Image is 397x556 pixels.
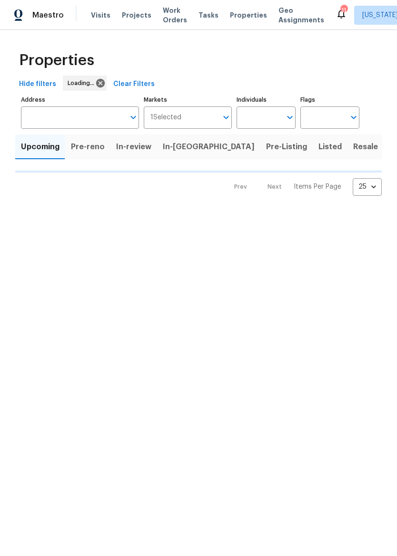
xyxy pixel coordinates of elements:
[266,140,307,153] span: Pre-Listing
[198,12,218,19] span: Tasks
[163,6,187,25] span: Work Orders
[91,10,110,20] span: Visits
[300,97,359,103] label: Flags
[116,140,151,153] span: In-review
[32,10,64,20] span: Maestro
[19,78,56,90] span: Hide filters
[347,111,360,124] button: Open
[318,140,342,153] span: Listed
[353,174,382,199] div: 25
[127,111,140,124] button: Open
[122,10,151,20] span: Projects
[230,10,267,20] span: Properties
[15,76,60,93] button: Hide filters
[225,178,382,196] nav: Pagination Navigation
[113,78,155,90] span: Clear Filters
[68,78,98,88] span: Loading...
[109,76,159,93] button: Clear Filters
[71,140,105,153] span: Pre-reno
[150,114,181,122] span: 1 Selected
[340,6,347,15] div: 11
[21,140,60,153] span: Upcoming
[19,56,94,65] span: Properties
[278,6,324,25] span: Geo Assignments
[237,97,296,103] label: Individuals
[283,111,297,124] button: Open
[21,97,139,103] label: Address
[144,97,232,103] label: Markets
[294,182,341,192] p: Items Per Page
[219,111,233,124] button: Open
[353,140,378,153] span: Resale
[63,76,107,91] div: Loading...
[163,140,255,153] span: In-[GEOGRAPHIC_DATA]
